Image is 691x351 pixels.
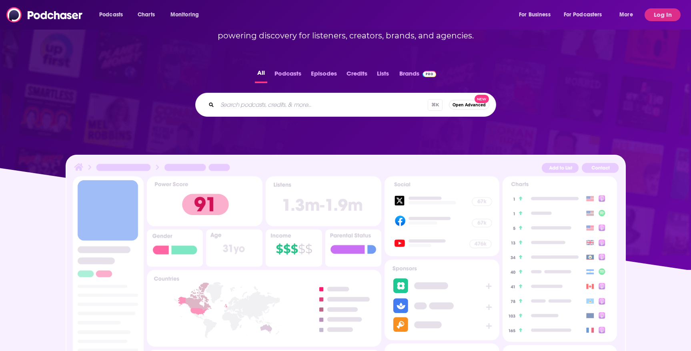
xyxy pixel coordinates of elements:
img: Podcast Insights Age [206,229,262,267]
span: For Business [519,9,551,20]
span: Open Advanced [453,103,486,107]
button: Log In [645,8,681,21]
img: Podchaser - Follow, Share and Rate Podcasts [6,7,83,22]
img: Podcast Socials [385,176,499,256]
img: Podcast Insights Charts [503,176,617,342]
span: ⌘ K [428,99,443,111]
button: Podcasts [272,68,304,83]
span: For Podcasters [564,9,602,20]
button: Open AdvancedNew [449,100,489,110]
span: Monitoring [170,9,199,20]
button: All [255,68,267,83]
span: Charts [138,9,155,20]
span: Podcasts [99,9,123,20]
input: Search podcasts, credits, & more... [217,98,428,111]
button: open menu [94,8,133,21]
button: Lists [375,68,391,83]
img: Podcast Insights Power score [147,176,262,226]
a: BrandsPodchaser Pro [399,68,437,83]
img: Podcast Insights Listens [266,176,381,226]
img: Podcast Insights Parental Status [325,229,382,267]
button: open menu [513,8,561,21]
span: More [619,9,633,20]
button: open menu [614,8,643,21]
img: Podcast Insights Header [73,162,619,176]
img: Podcast Insights Countries [147,270,382,346]
img: Podchaser Pro [423,71,437,77]
img: Podcast Sponsors [385,259,499,340]
img: Podcast Insights Income [266,229,322,267]
button: Credits [344,68,370,83]
img: Podcast Insights Gender [147,229,203,267]
button: open menu [165,8,209,21]
a: Charts [132,8,160,21]
span: New [475,95,489,103]
button: open menu [559,8,614,21]
button: Episodes [308,68,339,83]
div: Search podcasts, credits, & more... [195,93,496,117]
